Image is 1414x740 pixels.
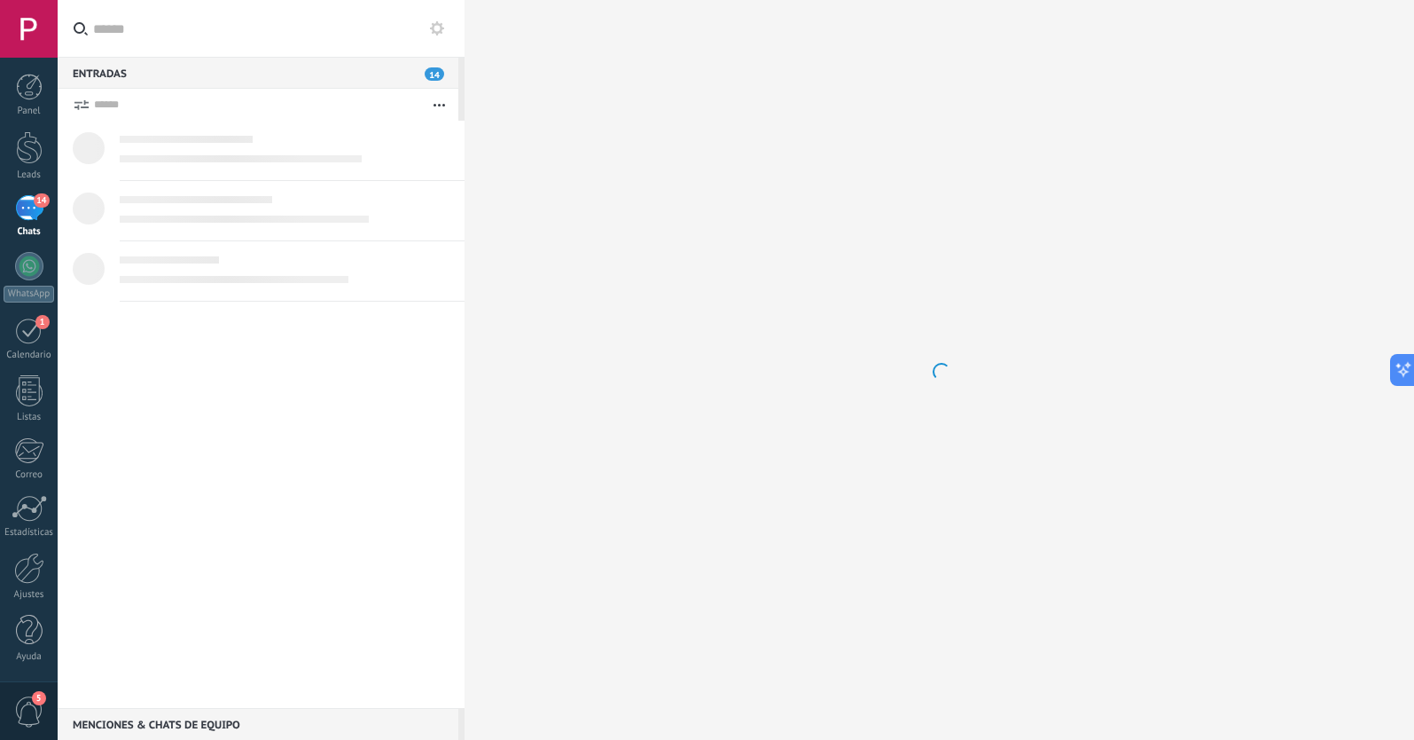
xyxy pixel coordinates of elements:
[4,169,55,181] div: Leads
[4,651,55,663] div: Ayuda
[4,226,55,238] div: Chats
[4,469,55,481] div: Correo
[34,193,49,208] span: 14
[4,350,55,361] div: Calendario
[4,527,55,539] div: Estadísticas
[58,708,458,740] div: Menciones & Chats de equipo
[4,106,55,117] div: Panel
[32,691,46,705] span: 5
[420,89,458,121] button: Más
[4,589,55,601] div: Ajustes
[425,67,444,81] span: 14
[4,412,55,423] div: Listas
[4,286,54,303] div: WhatsApp
[35,315,50,329] span: 1
[58,57,458,89] div: Entradas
